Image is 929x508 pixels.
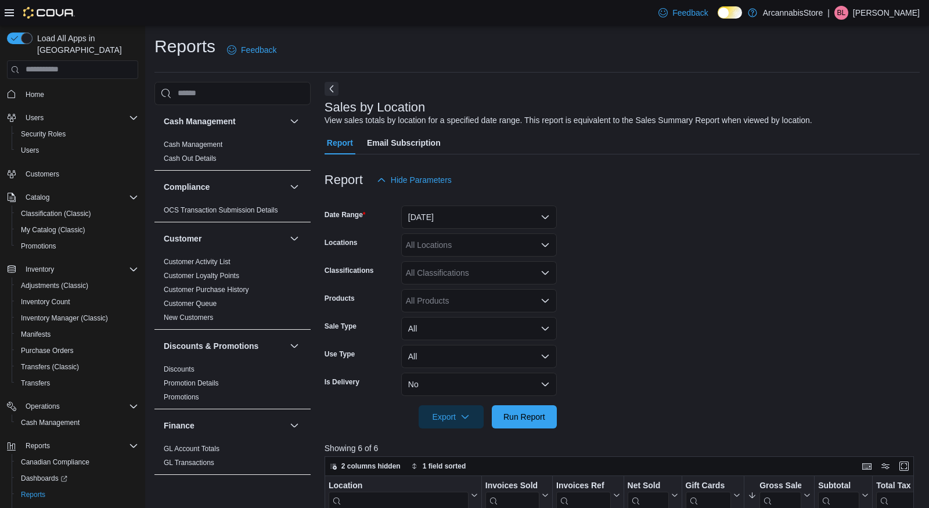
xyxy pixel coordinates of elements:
h3: Inventory [164,485,200,497]
button: Open list of options [541,296,550,305]
h3: Customer [164,233,201,244]
a: Cash Management [16,416,84,430]
span: Users [26,113,44,123]
label: Classifications [325,266,374,275]
div: Total Tax [876,480,917,491]
span: Reports [16,488,138,502]
span: Customers [21,167,138,181]
a: OCS Transaction Submission Details [164,206,278,214]
span: Inventory Count [16,295,138,309]
span: Canadian Compliance [16,455,138,469]
div: Customer [154,255,311,329]
span: New Customers [164,313,213,322]
span: Load All Apps in [GEOGRAPHIC_DATA] [33,33,138,56]
div: Gift Cards [685,480,731,491]
div: Finance [154,442,311,474]
span: Promotions [21,242,56,251]
span: Feedback [241,44,276,56]
a: Customer Loyalty Points [164,272,239,280]
button: Cash Management [164,116,285,127]
button: Catalog [2,189,143,206]
a: Manifests [16,327,55,341]
span: Customer Purchase History [164,285,249,294]
span: Hide Parameters [391,174,452,186]
span: Home [21,87,138,102]
button: Inventory [164,485,285,497]
button: Catalog [21,190,54,204]
span: Home [26,90,44,99]
span: Customer Loyalty Points [164,271,239,280]
button: [DATE] [401,206,557,229]
input: Dark Mode [718,6,742,19]
button: Reports [12,487,143,503]
button: 2 columns hidden [325,459,405,473]
span: Purchase Orders [16,344,138,358]
a: Dashboards [16,471,72,485]
p: | [827,6,830,20]
span: Feedback [672,7,708,19]
button: All [401,345,557,368]
span: Discounts [164,365,195,374]
a: Feedback [222,38,281,62]
button: Transfers (Classic) [12,359,143,375]
span: Dashboards [16,471,138,485]
label: Is Delivery [325,377,359,387]
div: Barry LaFond [834,6,848,20]
p: [PERSON_NAME] [853,6,920,20]
button: Inventory [287,484,301,498]
span: Promotions [16,239,138,253]
button: Operations [2,398,143,415]
button: Users [21,111,48,125]
button: Operations [21,399,64,413]
span: Cash Management [16,416,138,430]
a: Canadian Compliance [16,455,94,469]
span: Catalog [21,190,138,204]
button: Manifests [12,326,143,343]
span: Inventory [21,262,138,276]
button: Security Roles [12,126,143,142]
a: Customer Purchase History [164,286,249,294]
span: Purchase Orders [21,346,74,355]
a: Transfers (Classic) [16,360,84,374]
span: Adjustments (Classic) [21,281,88,290]
span: Manifests [16,327,138,341]
button: Classification (Classic) [12,206,143,222]
span: Inventory Manager (Classic) [21,314,108,323]
button: Finance [287,419,301,433]
span: Reports [21,439,138,453]
label: Locations [325,238,358,247]
span: GL Transactions [164,458,214,467]
button: 1 field sorted [406,459,471,473]
button: Open list of options [541,240,550,250]
h3: Finance [164,420,195,431]
span: My Catalog (Classic) [16,223,138,237]
button: Cash Management [12,415,143,431]
span: Promotions [164,392,199,402]
a: Inventory Count [16,295,75,309]
label: Date Range [325,210,366,219]
div: Net Sold [627,480,668,491]
img: Cova [23,7,75,19]
span: Transfers [21,379,50,388]
label: Products [325,294,355,303]
button: Display options [878,459,892,473]
a: Adjustments (Classic) [16,279,93,293]
div: Compliance [154,203,311,222]
a: Cash Out Details [164,154,217,163]
a: Dashboards [12,470,143,487]
button: Hide Parameters [372,168,456,192]
a: Customers [21,167,64,181]
button: Customer [287,232,301,246]
span: Operations [26,402,60,411]
a: Customer Activity List [164,258,231,266]
button: Open list of options [541,268,550,278]
button: Discounts & Promotions [287,339,301,353]
button: Customers [2,165,143,182]
div: Subtotal [818,480,859,491]
h3: Report [325,173,363,187]
span: Transfers [16,376,138,390]
span: Catalog [26,193,49,202]
button: Users [12,142,143,158]
a: Transfers [16,376,55,390]
span: Classification (Classic) [21,209,91,218]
